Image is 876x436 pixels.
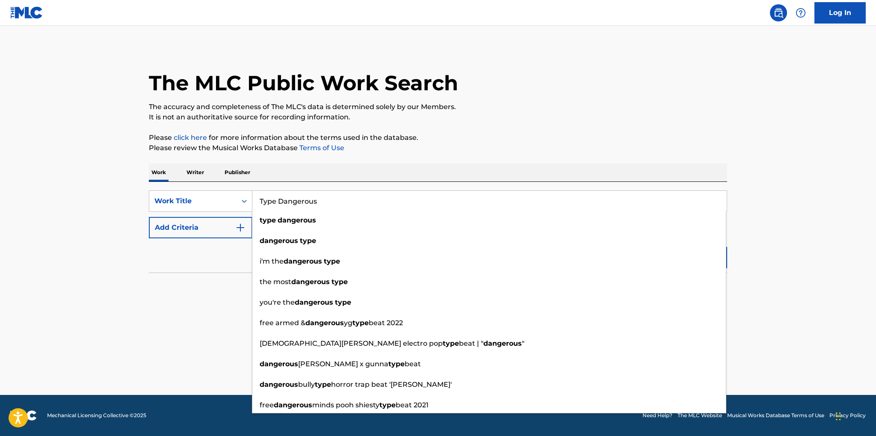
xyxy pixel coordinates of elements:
[814,2,866,24] a: Log In
[260,216,276,224] strong: type
[522,339,524,347] span: "
[149,163,169,181] p: Work
[335,298,351,306] strong: type
[174,133,207,142] a: click here
[405,360,421,368] span: beat
[833,395,876,436] iframe: Chat Widget
[836,403,841,429] div: Drag
[47,412,146,419] span: Mechanical Licensing Collective © 2025
[770,4,787,21] a: Public Search
[312,401,379,409] span: minds pooh shiesty
[149,143,727,153] p: Please review the Musical Works Database
[235,222,246,233] img: 9d2ae6d4665cec9f34b9.svg
[396,401,429,409] span: beat 2021
[331,278,348,286] strong: type
[483,339,522,347] strong: dangerous
[344,319,352,327] span: yg
[278,216,316,224] strong: dangerous
[796,8,806,18] img: help
[284,257,322,265] strong: dangerous
[149,70,458,96] h1: The MLC Public Work Search
[388,360,405,368] strong: type
[10,6,43,19] img: MLC Logo
[154,196,231,206] div: Work Title
[300,237,316,245] strong: type
[298,380,315,389] span: bully
[331,380,452,389] span: horror trap beat '[PERSON_NAME]'
[324,257,340,265] strong: type
[10,410,37,421] img: logo
[260,339,443,347] span: [DEMOGRAPHIC_DATA][PERSON_NAME] electro pop
[352,319,369,327] strong: type
[260,401,274,409] span: free
[379,401,396,409] strong: type
[459,339,483,347] span: beat | "
[260,298,295,306] span: you're the
[149,102,727,112] p: The accuracy and completeness of The MLC's data is determined solely by our Members.
[295,298,333,306] strong: dangerous
[792,4,809,21] div: Help
[291,278,330,286] strong: dangerous
[773,8,784,18] img: search
[274,401,312,409] strong: dangerous
[260,257,284,265] span: i'm the
[149,112,727,122] p: It is not an authoritative source for recording information.
[678,412,722,419] a: The MLC Website
[149,217,252,238] button: Add Criteria
[260,380,298,389] strong: dangerous
[443,339,459,347] strong: type
[222,163,253,181] p: Publisher
[260,319,305,327] span: free armed &
[149,190,727,273] form: Search Form
[260,278,291,286] span: the most
[260,360,298,368] strong: dangerous
[642,412,672,419] a: Need Help?
[315,380,331,389] strong: type
[298,360,388,368] span: [PERSON_NAME] x gunna
[829,412,866,419] a: Privacy Policy
[184,163,207,181] p: Writer
[727,412,824,419] a: Musical Works Database Terms of Use
[305,319,344,327] strong: dangerous
[260,237,298,245] strong: dangerous
[369,319,403,327] span: beat 2022
[298,144,344,152] a: Terms of Use
[149,133,727,143] p: Please for more information about the terms used in the database.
